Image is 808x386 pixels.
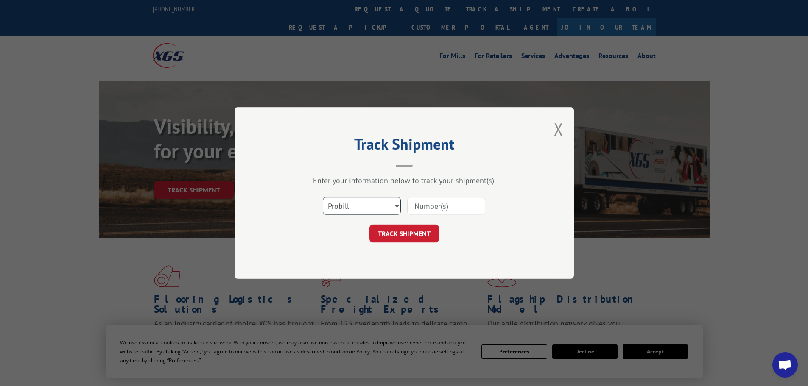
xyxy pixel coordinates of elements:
[277,175,531,185] div: Enter your information below to track your shipment(s).
[772,352,798,378] a: Open chat
[554,118,563,140] button: Close modal
[277,138,531,154] h2: Track Shipment
[407,197,485,215] input: Number(s)
[369,225,439,242] button: TRACK SHIPMENT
